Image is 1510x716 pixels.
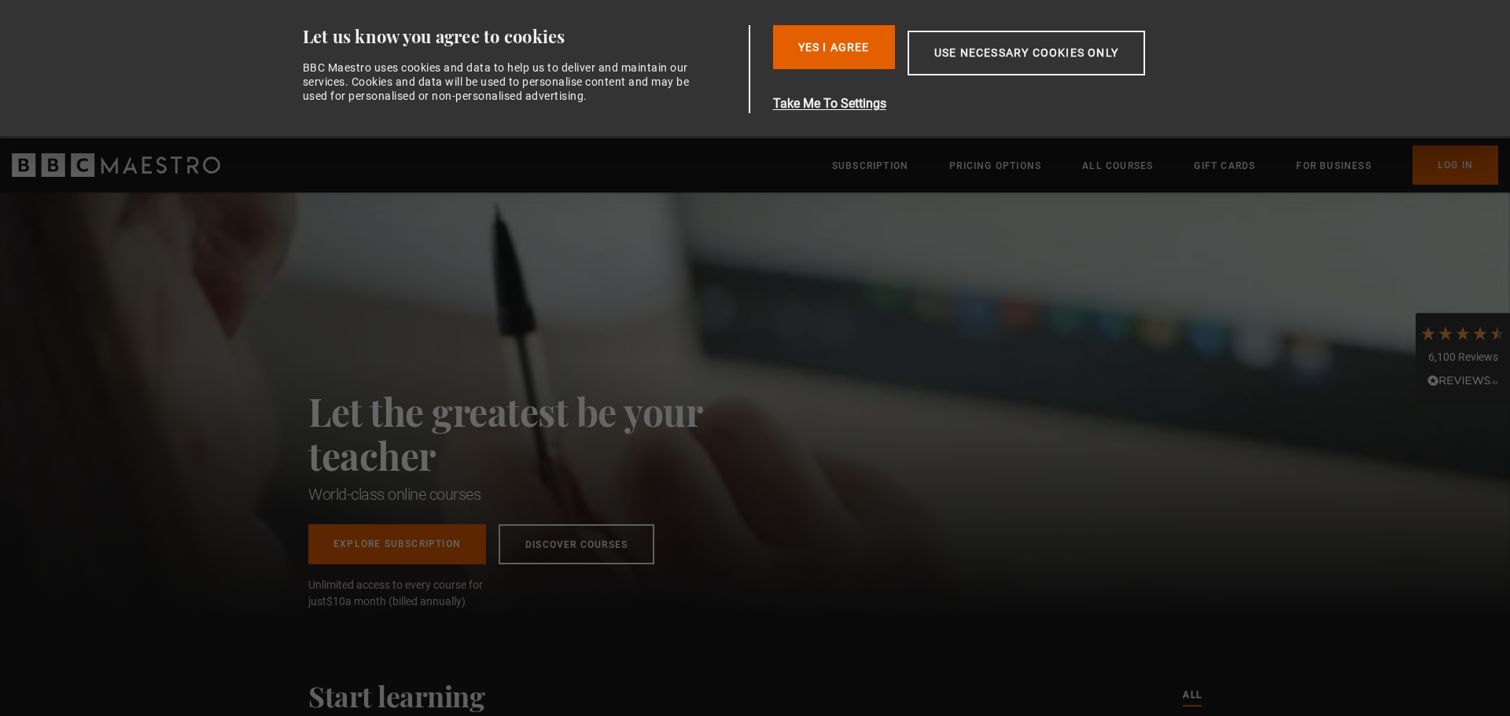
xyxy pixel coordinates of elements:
a: Gift Cards [1194,158,1255,174]
button: Take Me To Settings [773,94,1220,113]
button: Yes I Agree [773,25,895,69]
a: All Courses [1082,158,1153,174]
h2: Let the greatest be your teacher [308,389,772,477]
span: $10 [326,595,345,608]
a: For business [1296,158,1371,174]
nav: Primary [832,145,1498,185]
div: 6,100 Reviews [1420,350,1506,365]
div: BBC Maestro uses cookies and data to help us to deliver and maintain our services. Cookies and da... [303,61,699,104]
a: Pricing Options [949,158,1041,174]
button: Use necessary cookies only [908,31,1145,75]
div: Let us know you agree to cookies [303,25,743,48]
a: Explore Subscription [308,524,486,564]
a: Subscription [832,158,908,174]
svg: BBC Maestro [12,153,220,177]
div: Read All Reviews [1420,373,1506,391]
a: Log In [1412,145,1498,185]
span: Unlimited access to every course for just a month (billed annually) [308,577,521,610]
a: Discover Courses [499,524,654,564]
h1: World-class online courses [308,483,772,505]
div: 6,100 ReviewsRead All Reviews [1416,313,1510,404]
img: REVIEWS.io [1427,375,1498,386]
div: 4.7 Stars [1420,325,1506,342]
